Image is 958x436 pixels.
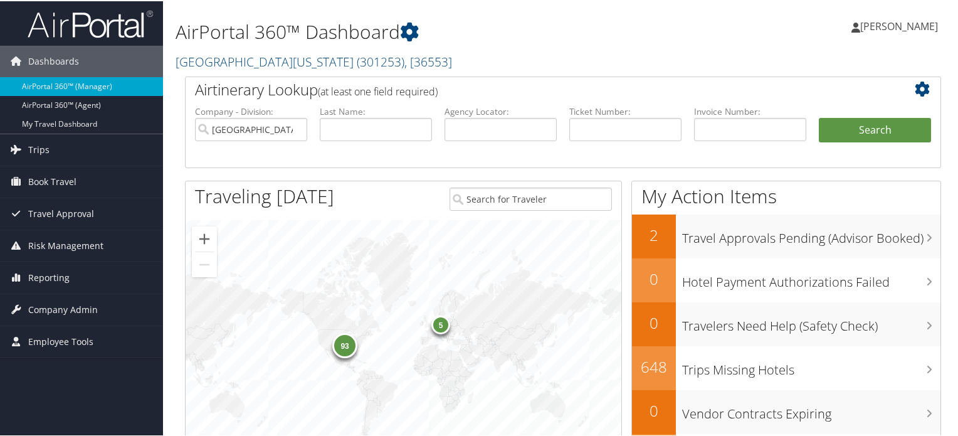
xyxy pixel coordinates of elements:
span: Risk Management [28,229,103,260]
h3: Vendor Contracts Expiring [682,398,940,422]
span: Trips [28,133,50,164]
span: Dashboards [28,45,79,76]
a: 0Travelers Need Help (Safety Check) [632,301,940,345]
h1: Traveling [DATE] [195,182,334,208]
span: Company Admin [28,293,98,324]
input: Search for Traveler [450,186,613,210]
label: Ticket Number: [569,104,682,117]
h2: 648 [632,355,676,376]
span: Book Travel [28,165,76,196]
h2: 0 [632,311,676,332]
span: , [ 36553 ] [404,52,452,69]
a: [PERSON_NAME] [851,6,950,44]
span: Employee Tools [28,325,93,356]
span: Travel Approval [28,197,94,228]
a: 0Vendor Contracts Expiring [632,389,940,433]
span: Reporting [28,261,70,292]
button: Zoom out [192,251,217,276]
a: 2Travel Approvals Pending (Advisor Booked) [632,213,940,257]
span: (at least one field required) [318,83,438,97]
label: Last Name: [320,104,432,117]
h2: 0 [632,267,676,289]
span: [PERSON_NAME] [860,18,938,32]
a: 0Hotel Payment Authorizations Failed [632,257,940,301]
h1: AirPortal 360™ Dashboard [176,18,692,44]
label: Company - Division: [195,104,307,117]
img: airportal-logo.png [28,8,153,38]
div: 93 [332,332,357,357]
h2: 2 [632,223,676,245]
a: [GEOGRAPHIC_DATA][US_STATE] [176,52,452,69]
h2: 0 [632,399,676,420]
h3: Hotel Payment Authorizations Failed [682,266,940,290]
h3: Travel Approvals Pending (Advisor Booked) [682,222,940,246]
h1: My Action Items [632,182,940,208]
label: Invoice Number: [694,104,806,117]
h3: Trips Missing Hotels [682,354,940,378]
label: Agency Locator: [445,104,557,117]
button: Search [819,117,931,142]
span: ( 301253 ) [357,52,404,69]
h2: Airtinerary Lookup [195,78,868,99]
a: 648Trips Missing Hotels [632,345,940,389]
h3: Travelers Need Help (Safety Check) [682,310,940,334]
button: Zoom in [192,225,217,250]
div: 5 [431,314,450,333]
